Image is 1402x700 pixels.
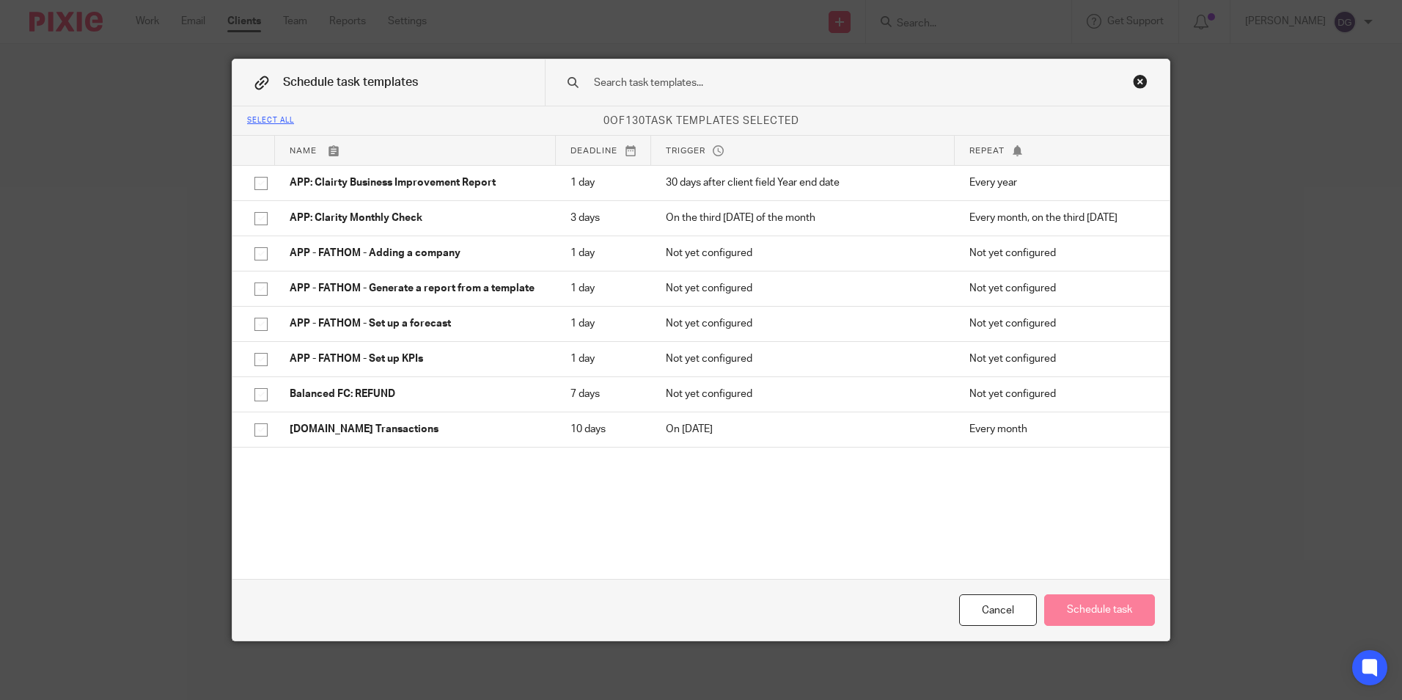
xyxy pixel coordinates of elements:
[625,116,645,126] span: 130
[969,175,1148,190] p: Every year
[666,145,940,157] p: Trigger
[969,387,1148,401] p: Not yet configured
[570,422,636,437] p: 10 days
[666,351,940,366] p: Not yet configured
[570,387,636,401] p: 7 days
[969,422,1148,437] p: Every month
[570,211,636,225] p: 3 days
[969,281,1148,296] p: Not yet configured
[290,316,541,331] p: APP - FATHOM - Set up a forecast
[666,281,940,296] p: Not yet configured
[570,246,636,260] p: 1 day
[290,422,541,437] p: [DOMAIN_NAME] Transactions
[290,246,541,260] p: APP - FATHOM - Adding a company
[290,387,541,401] p: Balanced FC: REFUND
[666,246,940,260] p: Not yet configured
[666,422,940,437] p: On [DATE]
[290,281,541,296] p: APP - FATHOM - Generate a report from a template
[570,175,636,190] p: 1 day
[666,211,940,225] p: On the third [DATE] of the month
[570,145,636,157] p: Deadline
[666,316,940,331] p: Not yet configured
[592,75,1076,91] input: Search task templates...
[290,351,541,366] p: APP - FATHOM - Set up KPIs
[969,211,1148,225] p: Every month, on the third [DATE]
[247,117,294,125] div: Select all
[570,351,636,366] p: 1 day
[959,594,1037,626] div: Cancel
[666,175,940,190] p: 30 days after client field Year end date
[969,351,1148,366] p: Not yet configured
[666,387,940,401] p: Not yet configured
[1133,74,1148,89] div: Close this dialog window
[570,316,636,331] p: 1 day
[283,76,418,88] span: Schedule task templates
[969,246,1148,260] p: Not yet configured
[290,211,541,225] p: APP: Clarity Monthly Check
[290,147,317,155] span: Name
[232,114,1170,128] p: of task templates selected
[969,316,1148,331] p: Not yet configured
[1044,594,1155,626] button: Schedule task
[290,175,541,190] p: APP: Clairty Business Improvement Report
[969,145,1148,157] p: Repeat
[603,116,610,126] span: 0
[570,281,636,296] p: 1 day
